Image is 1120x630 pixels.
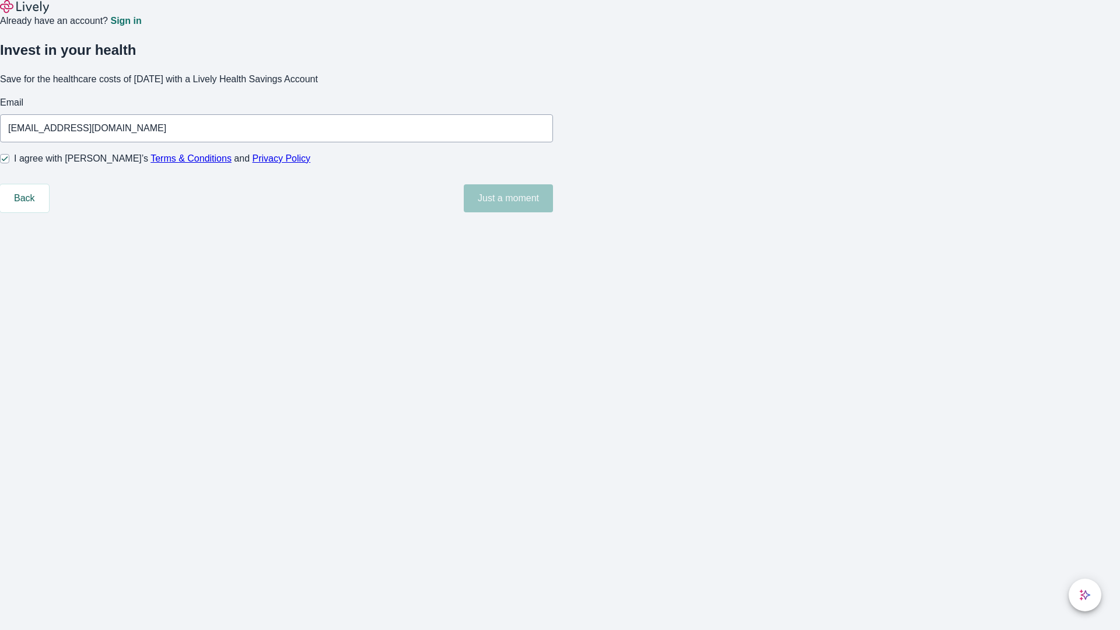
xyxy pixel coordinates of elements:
button: chat [1069,579,1101,611]
a: Terms & Conditions [150,153,232,163]
a: Sign in [110,16,141,26]
svg: Lively AI Assistant [1079,589,1091,601]
a: Privacy Policy [253,153,311,163]
span: I agree with [PERSON_NAME]’s and [14,152,310,166]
